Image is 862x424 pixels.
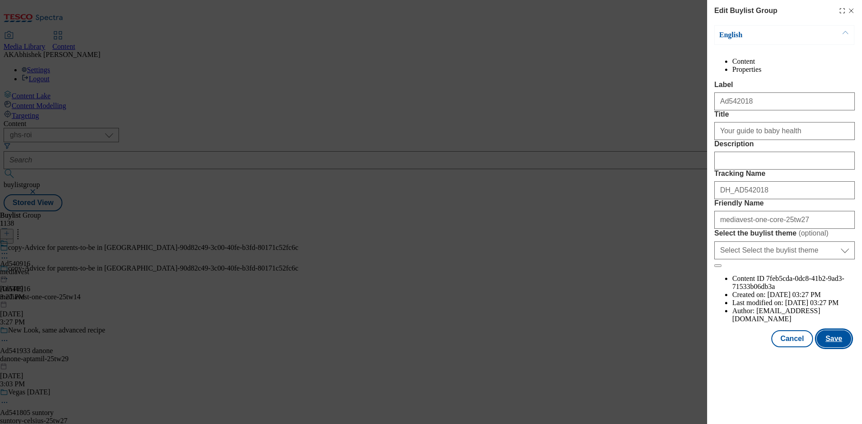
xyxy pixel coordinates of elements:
[732,291,855,299] li: Created on:
[714,199,855,207] label: Friendly Name
[732,299,855,307] li: Last modified on:
[732,275,855,291] li: Content ID
[714,5,777,16] h4: Edit Buylist Group
[714,92,855,110] input: Enter Label
[714,140,855,148] label: Description
[714,122,855,140] input: Enter Title
[714,211,855,229] input: Enter Friendly Name
[732,275,844,290] span: 7feb5cda-0dc8-41b2-9ad3-71533b06db3a
[714,181,855,199] input: Enter Tracking Name
[714,81,855,89] label: Label
[732,307,820,323] span: [EMAIL_ADDRESS][DOMAIN_NAME]
[732,307,855,323] li: Author:
[714,152,855,170] input: Enter Description
[714,110,855,118] label: Title
[785,299,839,306] span: [DATE] 03:27 PM
[719,31,814,39] p: English
[799,229,829,237] span: ( optional )
[714,170,855,178] label: Tracking Name
[732,66,855,74] li: Properties
[767,291,821,298] span: [DATE] 03:27 PM
[714,229,855,238] label: Select the buylist theme
[732,57,855,66] li: Content
[817,330,851,347] button: Save
[771,330,813,347] button: Cancel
